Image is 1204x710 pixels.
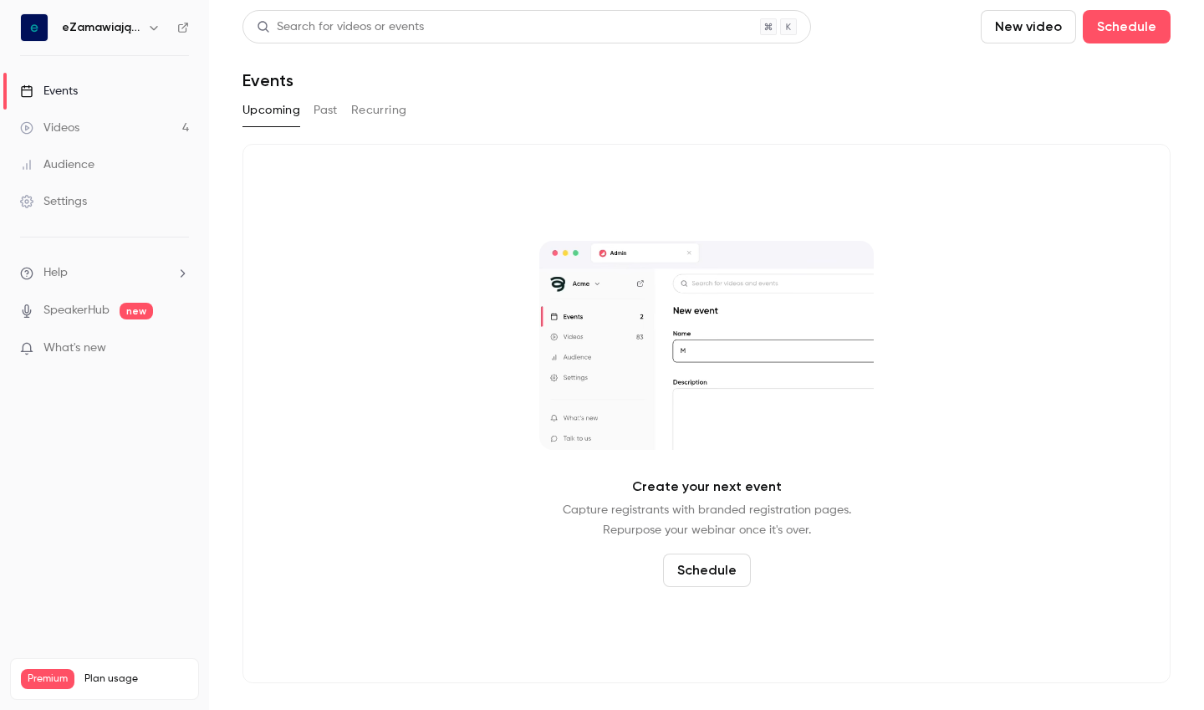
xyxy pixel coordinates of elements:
h6: eZamawiający [62,19,140,36]
div: Events [20,83,78,100]
h1: Events [242,70,293,90]
span: Premium [21,669,74,689]
div: Videos [20,120,79,136]
button: Recurring [351,97,407,124]
div: Search for videos or events [257,18,424,36]
button: New video [981,10,1076,43]
button: Schedule [1083,10,1171,43]
button: Past [314,97,338,124]
div: Settings [20,193,87,210]
span: Plan usage [84,672,188,686]
img: eZamawiający [21,14,48,41]
span: Help [43,264,68,282]
iframe: Noticeable Trigger [169,341,189,356]
p: Capture registrants with branded registration pages. Repurpose your webinar once it's over. [563,500,851,540]
button: Schedule [663,554,751,587]
div: Audience [20,156,94,173]
a: SpeakerHub [43,302,110,319]
p: Create your next event [632,477,782,497]
span: What's new [43,340,106,357]
li: help-dropdown-opener [20,264,189,282]
button: Upcoming [242,97,300,124]
span: new [120,303,153,319]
